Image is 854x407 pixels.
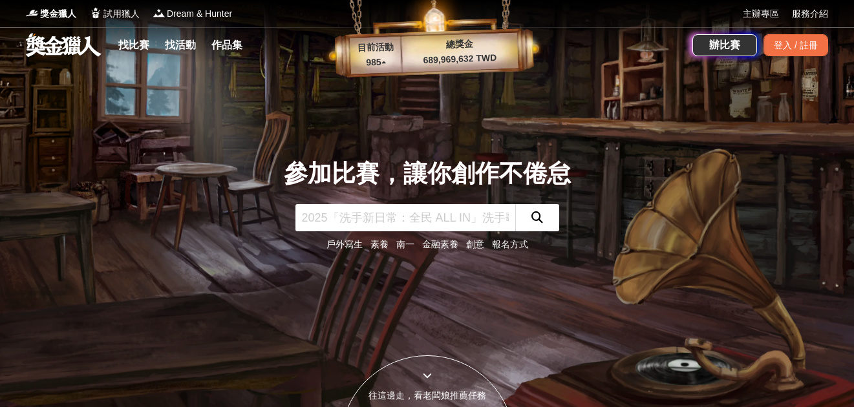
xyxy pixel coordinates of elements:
[89,6,102,19] img: Logo
[284,156,571,192] div: 參加比賽，讓你創作不倦怠
[350,55,402,70] p: 985 ▴
[295,204,515,231] input: 2025「洗手新日常：全民 ALL IN」洗手歌全台徵選
[492,239,528,249] a: 報名方式
[153,6,165,19] img: Logo
[692,34,757,56] a: 辦比賽
[341,389,514,402] div: 往這邊走，看老闆娘推薦任務
[401,36,518,53] p: 總獎金
[26,6,39,19] img: Logo
[422,239,458,249] a: 金融素養
[326,239,363,249] a: 戶外寫生
[466,239,484,249] a: 創意
[206,36,248,54] a: 作品集
[349,40,401,56] p: 目前活動
[40,7,76,21] span: 獎金獵人
[103,7,140,21] span: 試用獵人
[792,7,828,21] a: 服務介紹
[153,7,232,21] a: LogoDream & Hunter
[743,7,779,21] a: 主辦專區
[89,7,140,21] a: Logo試用獵人
[370,239,389,249] a: 素養
[113,36,155,54] a: 找比賽
[160,36,201,54] a: 找活動
[763,34,828,56] div: 登入 / 註冊
[401,50,518,68] p: 689,969,632 TWD
[26,7,76,21] a: Logo獎金獵人
[396,239,414,249] a: 南一
[167,7,232,21] span: Dream & Hunter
